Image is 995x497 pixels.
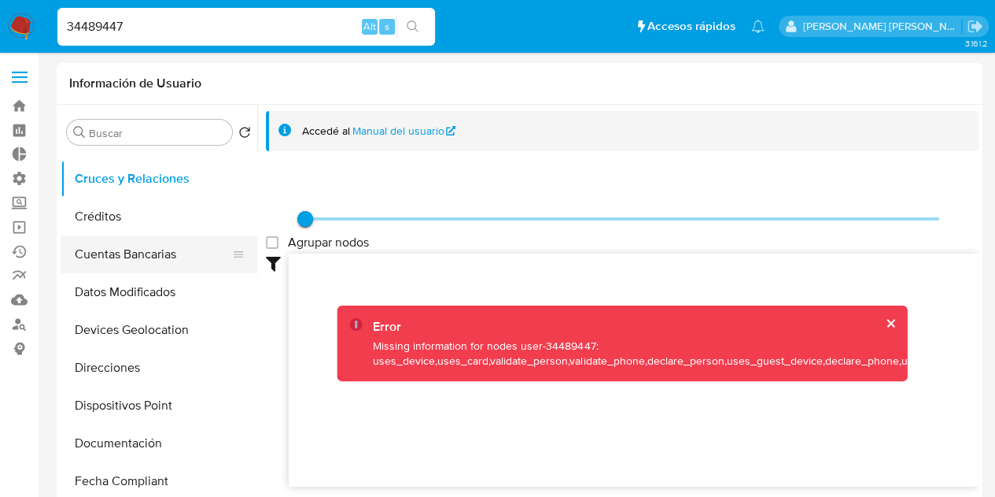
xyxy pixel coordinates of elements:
[885,318,895,328] button: cerrar
[69,76,201,91] h1: Información de Usuario
[373,339,918,369] div: Missing information for nodes user-34489447: uses_device,uses_card,validate_person,validate_phone...
[288,235,369,250] span: Agrupar nodos
[61,273,257,311] button: Datos Modificados
[61,236,245,273] button: Cuentas Bancarias
[266,236,278,249] input: Agrupar nodos
[238,126,251,143] button: Volver al orden por defecto
[61,160,257,198] button: Cruces y Relaciones
[363,19,376,34] span: Alt
[396,16,429,38] button: search-icon
[373,318,918,336] div: Error
[352,124,456,139] a: Manual del usuario
[385,19,389,34] span: s
[647,18,735,35] span: Accesos rápidos
[61,349,257,387] button: Direcciones
[89,126,226,140] input: Buscar
[57,17,435,37] input: Buscar usuario o caso...
[751,20,765,33] a: Notificaciones
[73,126,86,139] button: Buscar
[967,18,983,35] a: Salir
[61,198,257,236] button: Créditos
[302,124,350,139] span: Accedé al
[61,311,257,349] button: Devices Geolocation
[803,19,962,34] p: alejandroramon.martinez@mercadolibre.com
[61,387,257,425] button: Dispositivos Point
[61,425,257,462] button: Documentación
